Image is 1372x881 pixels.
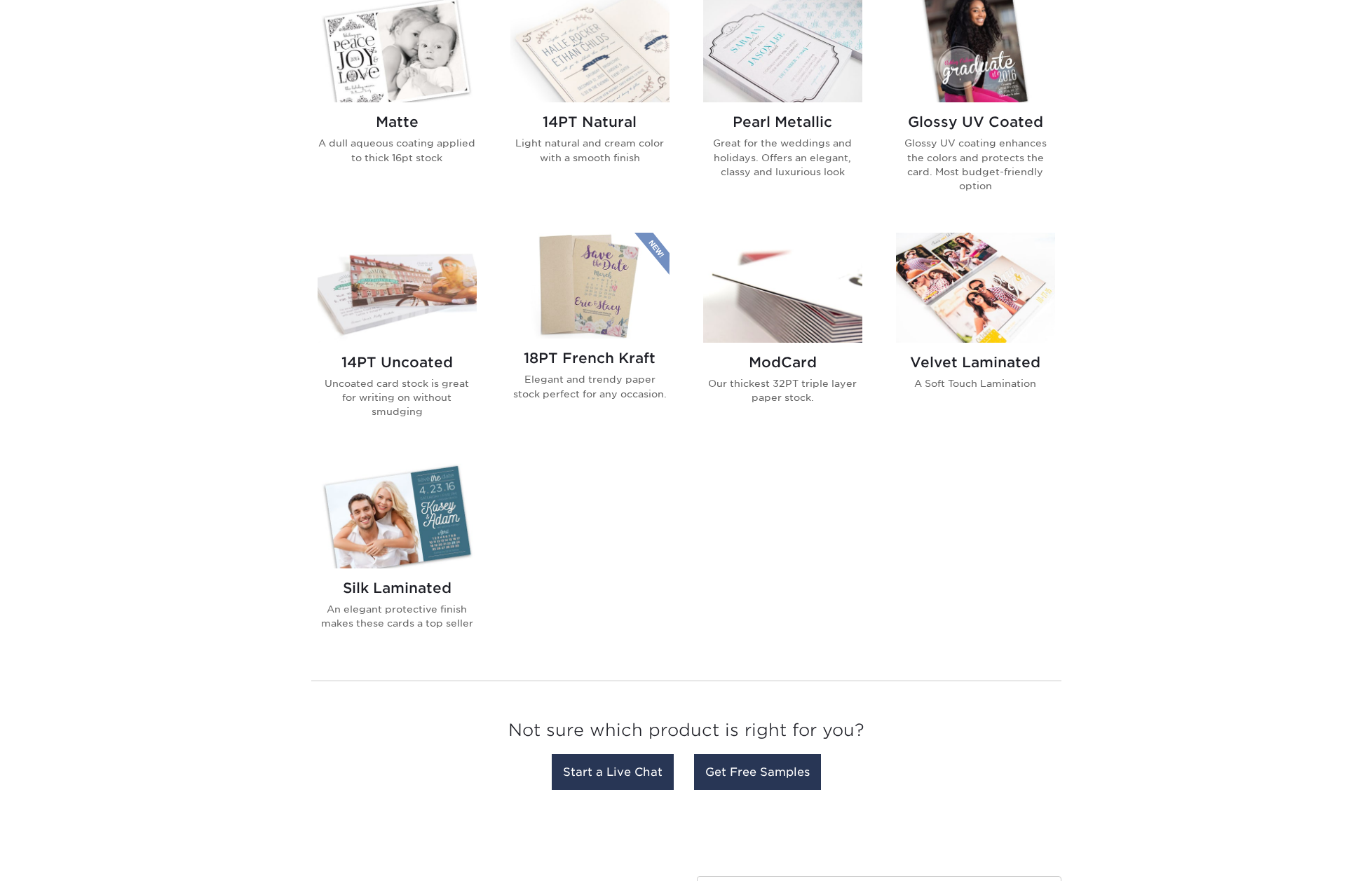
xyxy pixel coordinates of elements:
img: New Product [634,233,670,275]
p: Uncoated card stock is great for writing on without smudging [318,376,477,419]
h2: 14PT Natural [510,114,670,130]
p: Glossy UV coating enhances the colors and protects the card. Most budget-friendly option [896,136,1055,193]
p: Great for the weddings and holidays. Offers an elegant, classy and luxurious look [703,136,862,179]
img: 14PT Uncoated Invitations and Announcements [318,233,477,343]
h2: Pearl Metallic [703,114,862,130]
p: An elegant protective finish makes these cards a top seller [318,602,477,631]
a: Start a Live Chat [552,754,674,790]
p: Our thickest 32PT triple layer paper stock. [703,376,862,405]
h2: Glossy UV Coated [896,114,1055,130]
a: Silk Laminated Invitations and Announcements Silk Laminated An elegant protective finish makes th... [318,458,477,653]
p: A dull aqueous coating applied to thick 16pt stock [318,136,477,165]
img: Velvet Laminated Invitations and Announcements [896,233,1055,343]
h2: 18PT French Kraft [510,350,670,367]
p: A Soft Touch Lamination [896,376,1055,390]
p: Light natural and cream color with a smooth finish [510,136,670,165]
h2: Silk Laminated [318,580,477,596]
h2: Velvet Laminated [896,354,1055,371]
a: 14PT Uncoated Invitations and Announcements 14PT Uncoated Uncoated card stock is great for writin... [318,233,477,442]
a: 18PT French Kraft Invitations and Announcements 18PT French Kraft Elegant and trendy paper stock ... [510,233,670,442]
a: Velvet Laminated Invitations and Announcements Velvet Laminated A Soft Touch Lamination [896,233,1055,442]
p: Elegant and trendy paper stock perfect for any occasion. [510,372,670,401]
h2: Matte [318,114,477,130]
h2: ModCard [703,354,862,371]
a: ModCard Invitations and Announcements ModCard Our thickest 32PT triple layer paper stock. [703,233,862,442]
img: 18PT French Kraft Invitations and Announcements [510,233,670,339]
img: Silk Laminated Invitations and Announcements [318,458,477,568]
img: ModCard Invitations and Announcements [703,233,862,343]
a: Get Free Samples [694,754,821,790]
h2: 14PT Uncoated [318,354,477,371]
h3: Not sure which product is right for you? [311,709,1061,758]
